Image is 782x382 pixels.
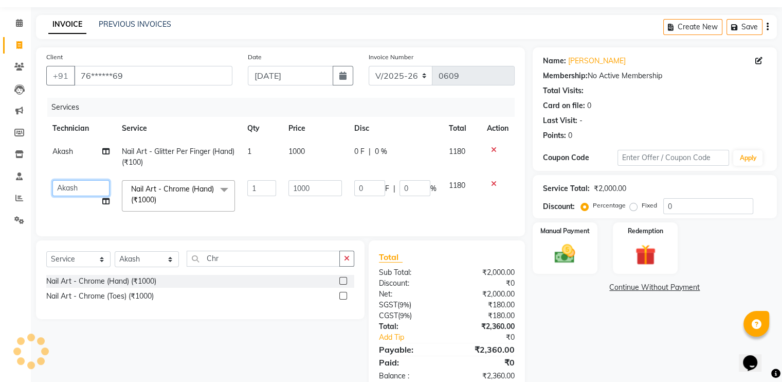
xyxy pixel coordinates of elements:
[248,53,262,62] label: Date
[540,227,590,236] label: Manual Payment
[74,66,232,85] input: Search by Name/Mobile/Email/Code
[543,201,575,212] div: Discount:
[543,130,566,141] div: Points:
[371,300,447,310] div: ( )
[543,115,577,126] div: Last Visit:
[379,252,403,263] span: Total
[288,147,305,156] span: 1000
[46,66,75,85] button: +91
[726,19,762,35] button: Save
[385,183,389,194] span: F
[447,310,522,321] div: ₹180.00
[568,130,572,141] div: 0
[443,117,481,140] th: Total
[375,146,387,157] span: 0 %
[369,53,413,62] label: Invoice Number
[371,278,447,289] div: Discount:
[733,150,762,166] button: Apply
[628,227,663,236] label: Redemption
[663,19,722,35] button: Create New
[393,183,395,194] span: |
[430,183,437,194] span: %
[543,56,566,66] div: Name:
[447,300,522,310] div: ₹180.00
[131,184,214,204] span: Nail Art - Chrome (Hand) (₹1000)
[371,289,447,300] div: Net:
[369,146,371,157] span: |
[447,267,522,278] div: ₹2,000.00
[354,146,365,157] span: 0 F
[447,289,522,300] div: ₹2,000.00
[156,195,161,204] a: x
[642,201,657,210] label: Fixed
[449,181,465,190] span: 1180
[47,98,522,117] div: Services
[739,341,772,372] iframe: chat widget
[593,201,626,210] label: Percentage
[447,343,522,356] div: ₹2,360.00
[122,147,234,167] span: Nail Art - Glitter Per Finger (Hand) (₹100)
[116,117,241,140] th: Service
[543,100,585,111] div: Card on file:
[543,183,590,194] div: Service Total:
[617,150,730,166] input: Enter Offer / Coupon Code
[371,356,447,369] div: Paid:
[46,117,116,140] th: Technician
[371,267,447,278] div: Sub Total:
[447,371,522,381] div: ₹2,360.00
[371,371,447,381] div: Balance :
[568,56,626,66] a: [PERSON_NAME]
[348,117,443,140] th: Disc
[447,278,522,289] div: ₹0
[543,71,767,81] div: No Active Membership
[371,321,447,332] div: Total:
[579,115,583,126] div: -
[46,291,154,302] div: Nail Art - Chrome (Toes) (₹1000)
[282,117,348,140] th: Price
[371,332,459,343] a: Add Tip
[46,53,63,62] label: Client
[399,301,409,309] span: 9%
[379,300,397,309] span: SGST
[379,311,398,320] span: CGST
[247,147,251,156] span: 1
[481,117,515,140] th: Action
[371,343,447,356] div: Payable:
[400,311,410,320] span: 9%
[459,332,522,343] div: ₹0
[447,356,522,369] div: ₹0
[543,85,584,96] div: Total Visits:
[548,242,581,266] img: _cash.svg
[187,251,340,267] input: Search or Scan
[629,242,662,268] img: _gift.svg
[535,282,775,293] a: Continue Without Payment
[594,183,626,194] div: ₹2,000.00
[371,310,447,321] div: ( )
[587,100,591,111] div: 0
[46,276,156,287] div: Nail Art - Chrome (Hand) (₹1000)
[543,152,617,163] div: Coupon Code
[48,15,86,34] a: INVOICE
[543,71,588,81] div: Membership:
[99,20,171,29] a: PREVIOUS INVOICES
[52,147,73,156] span: Akash
[449,147,465,156] span: 1180
[447,321,522,332] div: ₹2,360.00
[241,117,283,140] th: Qty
